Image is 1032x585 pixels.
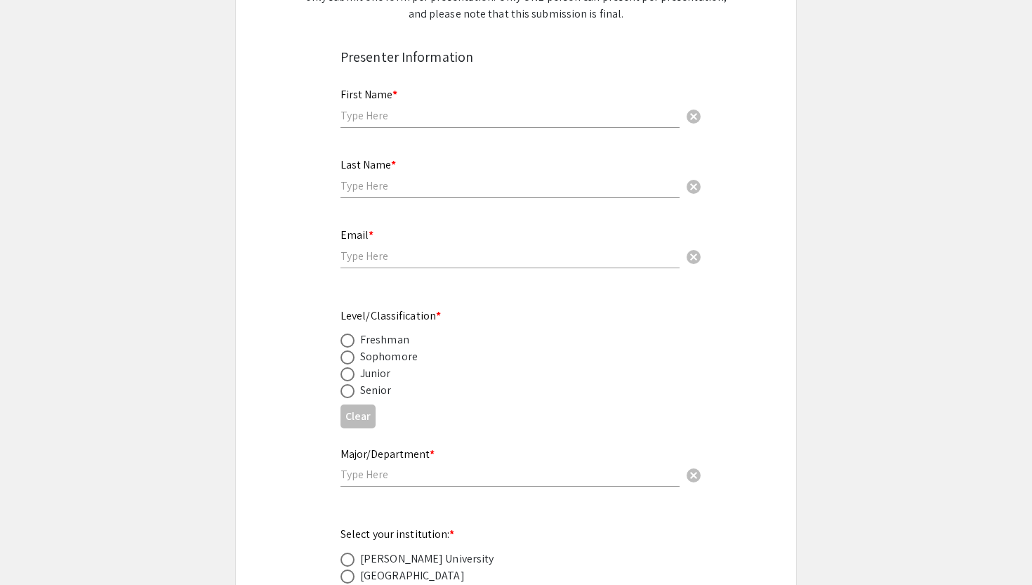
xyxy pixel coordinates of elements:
input: Type Here [340,108,680,123]
button: Clear [680,461,708,489]
span: cancel [685,249,702,265]
span: cancel [685,467,702,484]
mat-label: Major/Department [340,447,435,461]
mat-label: Select your institution: [340,527,455,541]
div: Senior [360,382,392,399]
mat-label: First Name [340,87,397,102]
mat-label: Email [340,228,373,242]
mat-label: Level/Classification [340,308,441,323]
span: cancel [685,178,702,195]
div: Sophomore [360,348,418,365]
mat-label: Last Name [340,157,396,172]
iframe: Chat [11,522,60,574]
button: Clear [340,405,376,428]
button: Clear [680,171,708,199]
input: Type Here [340,467,680,482]
input: Type Here [340,249,680,263]
button: Clear [680,242,708,270]
input: Type Here [340,178,680,193]
div: Presenter Information [340,46,692,67]
div: Freshman [360,331,409,348]
div: Junior [360,365,391,382]
div: [GEOGRAPHIC_DATA] [360,567,465,584]
button: Clear [680,101,708,129]
span: cancel [685,108,702,125]
div: [PERSON_NAME] University [360,551,494,567]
